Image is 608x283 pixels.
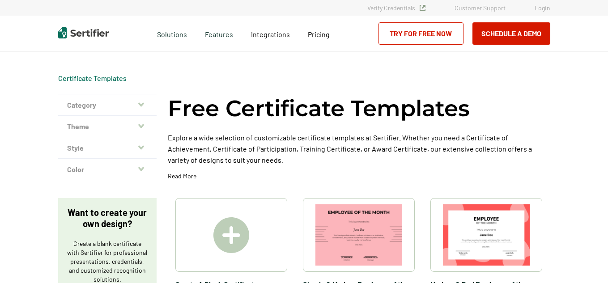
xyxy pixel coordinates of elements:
div: Breadcrumb [58,74,127,83]
p: Read More [168,172,196,181]
a: Pricing [308,28,330,39]
p: Want to create your own design? [67,207,148,229]
span: Pricing [308,30,330,38]
img: Create A Blank Certificate [213,217,249,253]
img: Simple & Modern Employee of the Month Certificate Template [315,204,402,266]
a: Integrations [251,28,290,39]
span: Integrations [251,30,290,38]
a: Certificate Templates [58,74,127,82]
a: Customer Support [455,4,506,12]
p: Explore a wide selection of customizable certificate templates at Sertifier. Whether you need a C... [168,132,550,165]
h1: Free Certificate Templates [168,94,470,123]
img: Verified [420,5,425,11]
span: Solutions [157,28,187,39]
span: Features [205,28,233,39]
button: Category [58,94,157,116]
img: Sertifier | Digital Credentialing Platform [58,27,109,38]
a: Try for Free Now [378,22,463,45]
a: Login [535,4,550,12]
button: Theme [58,116,157,137]
button: Color [58,159,157,180]
span: Certificate Templates [58,74,127,83]
img: Modern & Red Employee of the Month Certificate Template [443,204,530,266]
a: Verify Credentials [367,4,425,12]
button: Style [58,137,157,159]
